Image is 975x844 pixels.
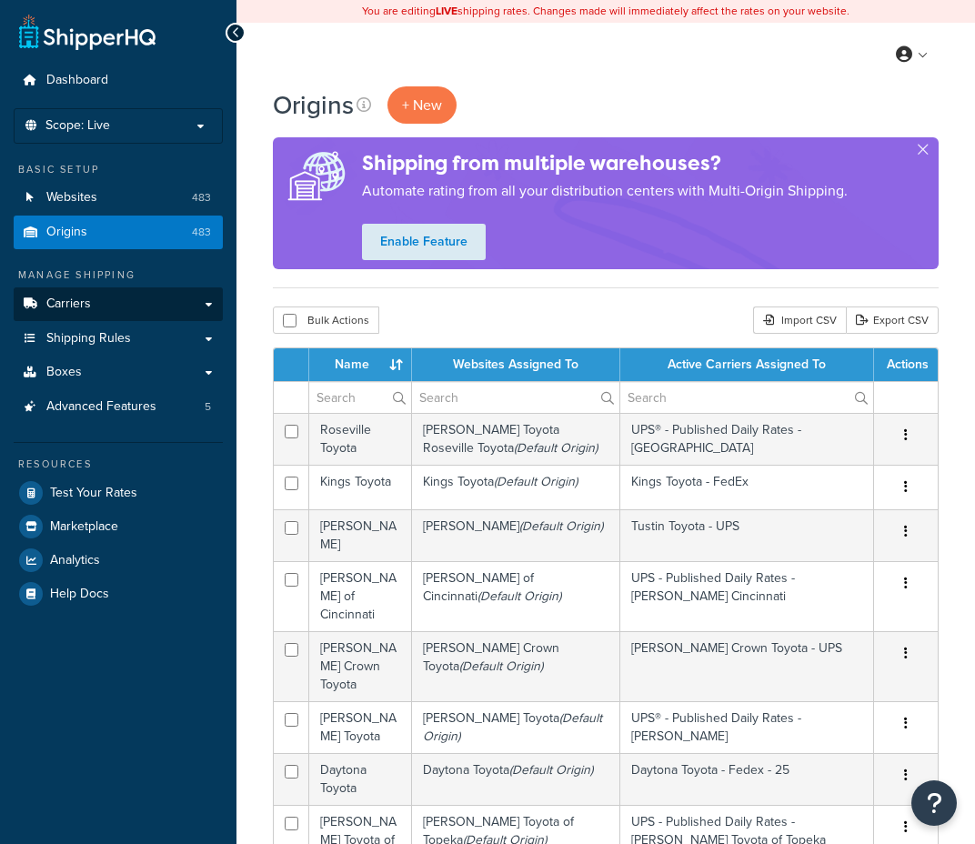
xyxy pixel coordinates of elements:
[494,472,578,491] i: (Default Origin)
[46,331,131,347] span: Shipping Rules
[620,465,874,509] td: Kings Toyota - FedEx
[412,631,620,701] td: [PERSON_NAME] Crown Toyota
[46,190,97,206] span: Websites
[14,477,223,509] a: Test Your Rates
[362,148,848,178] h4: Shipping from multiple warehouses?
[50,486,137,501] span: Test Your Rates
[387,86,457,124] a: + New
[14,390,223,424] a: Advanced Features 5
[14,181,223,215] li: Websites
[459,657,543,676] i: (Default Origin)
[620,413,874,465] td: UPS® - Published Daily Rates - [GEOGRAPHIC_DATA]
[519,517,603,536] i: (Default Origin)
[620,561,874,631] td: UPS - Published Daily Rates - [PERSON_NAME] Cincinnati
[436,3,457,19] b: LIVE
[309,382,411,413] input: Search
[14,457,223,472] div: Resources
[14,181,223,215] a: Websites 483
[50,553,100,568] span: Analytics
[362,178,848,204] p: Automate rating from all your distribution centers with Multi-Origin Shipping.
[14,216,223,249] li: Origins
[620,701,874,753] td: UPS® - Published Daily Rates - [PERSON_NAME]
[309,348,412,381] th: Name : activate to sort column ascending
[412,382,619,413] input: Search
[46,73,108,88] span: Dashboard
[50,519,118,535] span: Marketplace
[309,753,412,805] td: Daytona Toyota
[309,701,412,753] td: [PERSON_NAME] Toyota
[412,348,620,381] th: Websites Assigned To
[423,708,602,746] i: (Default Origin)
[620,631,874,701] td: [PERSON_NAME] Crown Toyota - UPS
[620,382,873,413] input: Search
[19,14,156,50] a: ShipperHQ Home
[477,587,561,606] i: (Default Origin)
[14,322,223,356] a: Shipping Rules
[50,587,109,602] span: Help Docs
[14,578,223,610] a: Help Docs
[14,510,223,543] a: Marketplace
[620,509,874,561] td: Tustin Toyota - UPS
[309,413,412,465] td: Roseville Toyota
[514,438,598,457] i: (Default Origin)
[362,224,486,260] a: Enable Feature
[14,544,223,577] a: Analytics
[46,225,87,240] span: Origins
[46,365,82,380] span: Boxes
[874,348,938,381] th: Actions
[273,306,379,334] button: Bulk Actions
[412,701,620,753] td: [PERSON_NAME] Toyota
[412,561,620,631] td: [PERSON_NAME] of Cincinnati
[192,225,211,240] span: 483
[620,348,874,381] th: Active Carriers Assigned To
[911,780,957,826] button: Open Resource Center
[309,465,412,509] td: Kings Toyota
[45,118,110,134] span: Scope: Live
[309,561,412,631] td: [PERSON_NAME] of Cincinnati
[14,267,223,283] div: Manage Shipping
[753,306,846,334] div: Import CSV
[205,399,211,415] span: 5
[192,190,211,206] span: 483
[509,760,593,779] i: (Default Origin)
[14,64,223,97] a: Dashboard
[273,87,354,123] h1: Origins
[14,287,223,321] a: Carriers
[412,465,620,509] td: Kings Toyota
[14,162,223,177] div: Basic Setup
[14,356,223,389] a: Boxes
[402,95,442,116] span: + New
[14,390,223,424] li: Advanced Features
[14,216,223,249] a: Origins 483
[273,137,362,215] img: ad-origins-multi-dfa493678c5a35abed25fd24b4b8a3fa3505936ce257c16c00bdefe2f3200be3.png
[620,753,874,805] td: Daytona Toyota - Fedex - 25
[412,413,620,465] td: [PERSON_NAME] Toyota Roseville Toyota
[309,631,412,701] td: [PERSON_NAME] Crown Toyota
[412,509,620,561] td: [PERSON_NAME]
[412,753,620,805] td: Daytona Toyota
[46,296,91,312] span: Carriers
[309,509,412,561] td: [PERSON_NAME]
[46,399,156,415] span: Advanced Features
[846,306,939,334] a: Export CSV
